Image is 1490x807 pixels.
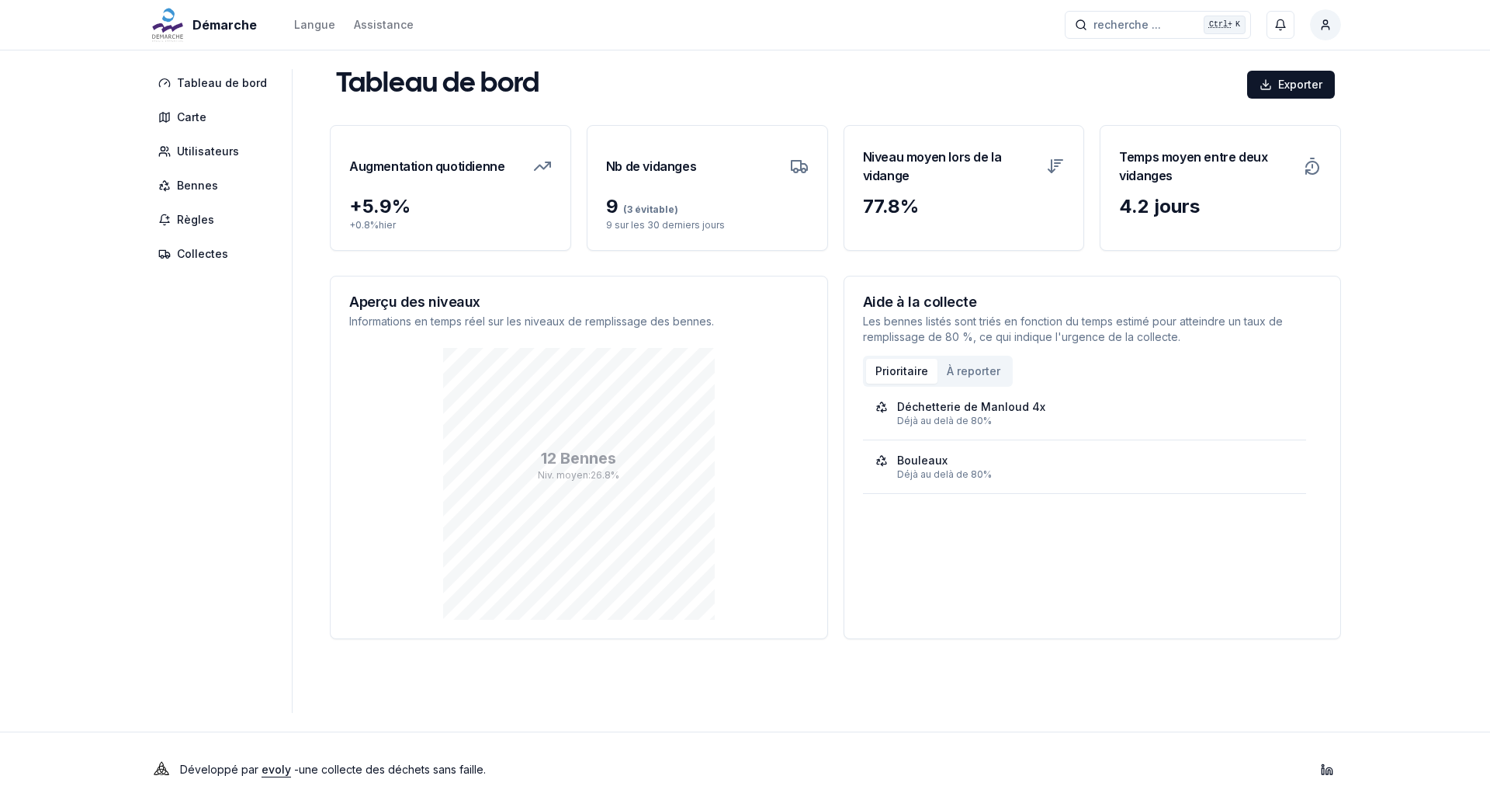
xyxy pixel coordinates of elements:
[149,206,282,234] a: Règles
[177,110,206,125] span: Carte
[336,69,539,100] h1: Tableau de bord
[177,212,214,228] span: Règles
[149,69,282,97] a: Tableau de bord
[1119,144,1294,188] h3: Temps moyen entre deux vidanges
[349,194,552,219] div: + 5.9 %
[177,178,218,193] span: Bennes
[262,763,291,776] a: evoly
[606,219,809,231] p: 9 sur les 30 derniers jours
[937,359,1010,384] button: À reporter
[177,144,239,159] span: Utilisateurs
[875,453,1294,481] a: BouleauxDéjà au delà de 80%
[149,16,263,34] a: Démarche
[875,399,1294,427] a: Déchetterie de Manloud 4xDéjà au delà de 80%
[294,16,335,34] button: Langue
[897,399,1045,415] div: Déchetterie de Manloud 4x
[149,6,186,43] img: Démarche Logo
[192,16,257,34] span: Démarche
[606,194,809,219] div: 9
[349,295,809,309] h3: Aperçu des niveaux
[863,314,1322,345] p: Les bennes listés sont triés en fonction du temps estimé pour atteindre un taux de remplissage de...
[349,144,504,188] h3: Augmentation quotidienne
[863,144,1038,188] h3: Niveau moyen lors de la vidange
[1247,71,1335,99] button: Exporter
[294,17,335,33] div: Langue
[349,314,809,329] p: Informations en temps réel sur les niveaux de remplissage des bennes.
[149,103,282,131] a: Carte
[149,757,174,782] img: Evoly Logo
[177,246,228,262] span: Collectes
[149,137,282,165] a: Utilisateurs
[897,415,1294,427] div: Déjà au delà de 80%
[606,144,696,188] h3: Nb de vidanges
[1119,194,1322,219] div: 4.2 jours
[619,203,678,215] span: (3 évitable)
[349,219,552,231] p: + 0.8 % hier
[180,759,486,781] p: Développé par - une collecte des déchets sans faille .
[1093,17,1161,33] span: recherche ...
[866,359,937,384] button: Prioritaire
[863,194,1066,219] div: 77.8 %
[897,453,948,468] div: Bouleaux
[149,172,282,200] a: Bennes
[1065,11,1251,39] button: recherche ...Ctrl+K
[863,295,1322,309] h3: Aide à la collecte
[897,468,1294,481] div: Déjà au delà de 80%
[177,75,267,91] span: Tableau de bord
[149,240,282,268] a: Collectes
[354,16,414,34] a: Assistance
